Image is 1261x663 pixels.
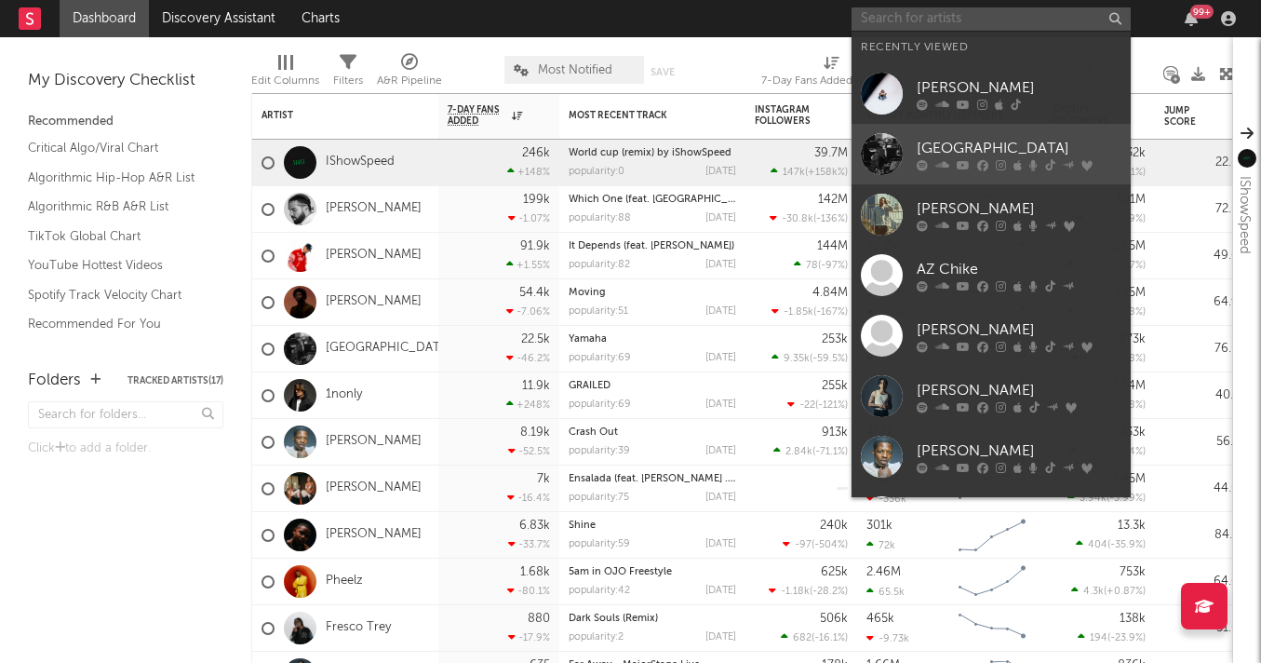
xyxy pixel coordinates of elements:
[569,334,607,345] a: Yamaha
[1164,524,1239,547] div: 84.7
[950,559,1034,605] svg: Chart title
[917,258,1121,280] div: AZ Chike
[28,438,223,460] div: Click to add a folder.
[569,474,754,484] a: Ensalada (feat. [PERSON_NAME] .Paak)
[795,540,812,550] span: -97
[521,333,550,345] div: 22.5k
[251,70,319,92] div: Edit Columns
[852,245,1131,305] a: AZ Chike
[28,70,223,92] div: My Discovery Checklist
[326,248,422,264] a: [PERSON_NAME]
[917,440,1121,462] div: [PERSON_NAME]
[1078,631,1146,643] div: ( )
[1088,540,1107,550] span: 404
[569,288,606,298] a: Moving
[1120,613,1146,625] div: 138k
[326,527,422,543] a: [PERSON_NAME]
[1164,291,1239,314] div: 64.9
[866,566,901,578] div: 2.46M
[812,587,845,597] span: -28.2 %
[816,307,845,318] span: -167 %
[569,334,736,345] div: Yamaha
[569,446,630,456] div: popularity: 39
[781,631,848,643] div: ( )
[569,195,760,205] a: Which One (feat. [GEOGRAPHIC_DATA])
[508,212,550,224] div: -1.07 %
[569,213,631,223] div: popularity: 88
[1119,147,1146,159] div: 632k
[448,104,507,127] span: 7-Day Fans Added
[852,124,1131,184] a: [GEOGRAPHIC_DATA]
[814,633,845,643] span: -16.1 %
[799,400,815,411] span: -22
[569,148,731,158] a: World cup (remix) by iShowSpeed
[651,67,675,77] button: Save
[28,401,223,428] input: Search for folders...
[28,138,205,158] a: Critical Algo/Viral Chart
[569,353,631,363] div: popularity: 69
[326,434,422,450] a: [PERSON_NAME]
[866,586,905,598] div: 65.5k
[507,166,550,178] div: +148 %
[1071,585,1146,597] div: ( )
[783,538,848,550] div: ( )
[866,613,894,625] div: 465k
[519,287,550,299] div: 54.4k
[569,167,624,177] div: popularity: 0
[769,585,848,597] div: ( )
[377,70,442,92] div: A&R Pipeline
[705,539,736,549] div: [DATE]
[1080,494,1107,504] span: 3.94k
[28,226,205,247] a: TikTok Global Chart
[781,587,810,597] span: -1.18k
[520,240,550,252] div: 91.9k
[508,445,550,457] div: -52.5 %
[1110,633,1143,643] span: -23.9 %
[1119,333,1146,345] div: 473k
[1164,338,1239,360] div: 76.0
[818,194,848,206] div: 142M
[771,352,848,364] div: ( )
[569,148,736,158] div: World cup (remix) by iShowSpeed
[950,605,1034,652] svg: Chart title
[520,426,550,439] div: 8.19k
[506,305,550,318] div: -7.06 %
[817,240,848,252] div: 144M
[569,614,736,624] div: Dark Souls (Remix)
[866,632,909,644] div: -9.73k
[569,195,736,205] div: Which One (feat. Central Cee)
[569,306,628,317] div: popularity: 51
[326,155,395,170] a: IShowSpeed
[1119,426,1146,439] div: 433k
[520,566,550,578] div: 1.68k
[1083,587,1104,597] span: 4.3k
[569,521,596,531] a: Shine
[127,376,223,386] button: Tracked Artists(17)
[28,196,205,217] a: Algorithmic R&B A&R List
[506,352,550,364] div: -46.2 %
[785,447,812,457] span: 2.84k
[569,110,708,121] div: Most Recent Track
[917,318,1121,341] div: [PERSON_NAME]
[326,620,391,636] a: Fresco Trey
[522,380,550,392] div: 11.9k
[820,613,848,625] div: 506k
[866,520,892,532] div: 301k
[822,333,848,345] div: 253k
[326,574,363,589] a: Pheelz
[705,586,736,596] div: [DATE]
[333,47,363,101] div: Filters
[705,353,736,363] div: [DATE]
[705,260,736,270] div: [DATE]
[569,586,630,596] div: popularity: 42
[508,631,550,643] div: -17.9 %
[333,70,363,92] div: Filters
[822,426,848,439] div: 913k
[787,399,848,411] div: ( )
[519,520,550,532] div: 6.83k
[784,354,810,364] span: 9.35k
[705,632,736,643] div: [DATE]
[761,47,901,101] div: 7-Day Fans Added (7-Day Fans Added)
[821,566,848,578] div: 625k
[569,567,672,577] a: 5am in OJO Freestyle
